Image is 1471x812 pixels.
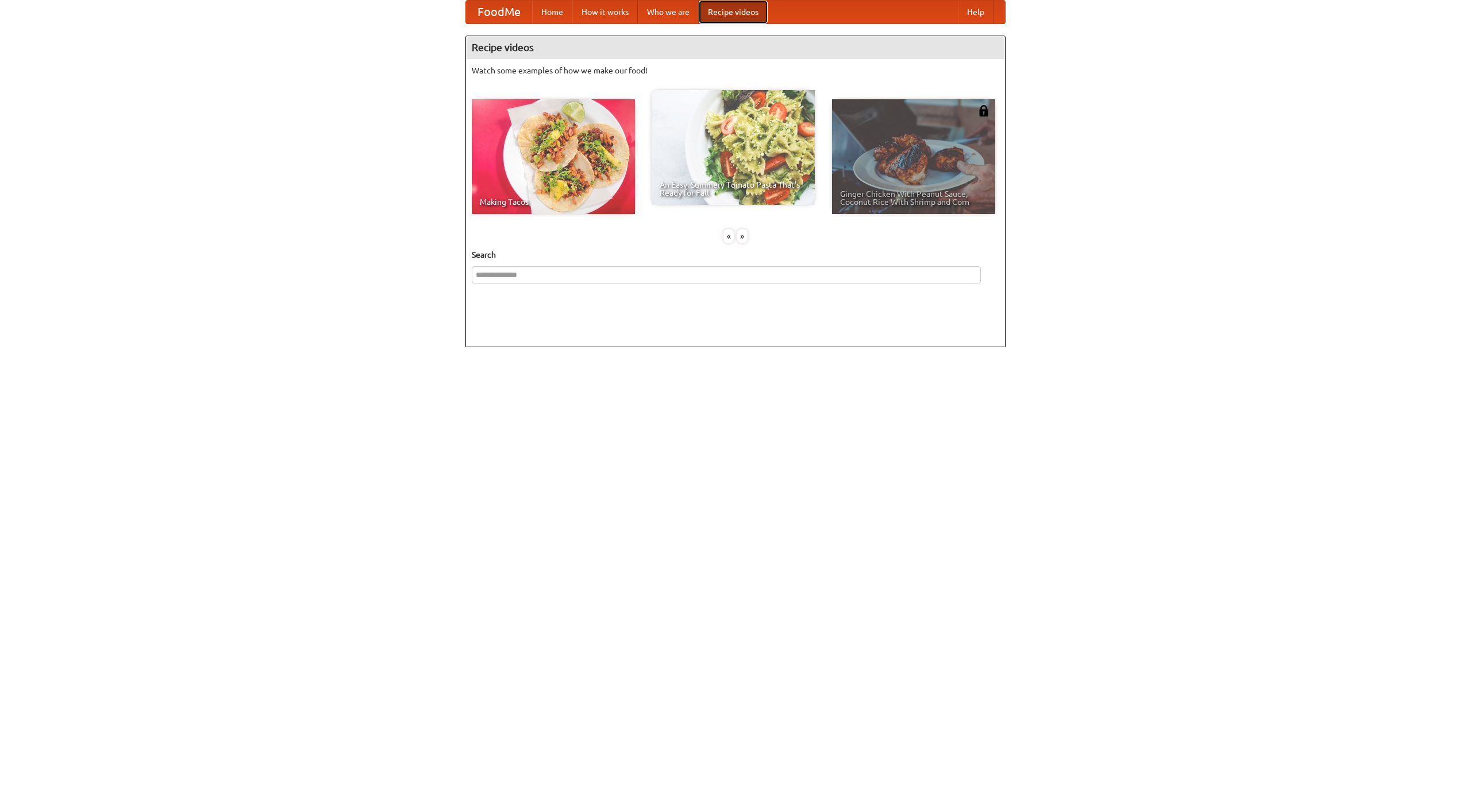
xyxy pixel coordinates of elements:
h5: Search [472,249,999,261]
div: « [723,229,734,243]
a: Home [532,1,572,24]
a: Help [958,1,993,24]
a: Recipe videos [699,1,768,24]
span: An Easy, Summery Tomato Pasta That's Ready for Fall [660,181,807,197]
div: » [737,229,748,243]
img: 483408.png [978,105,989,116]
span: Making Tacos [480,198,627,206]
a: FoodMe [466,1,532,24]
h4: Recipe videos [466,36,1005,59]
p: Watch some examples of how we make our food! [472,65,999,76]
a: An Easy, Summery Tomato Pasta That's Ready for Fall [652,90,815,205]
a: How it works [572,1,638,24]
a: Making Tacos [472,99,635,214]
a: Who we are [638,1,699,24]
